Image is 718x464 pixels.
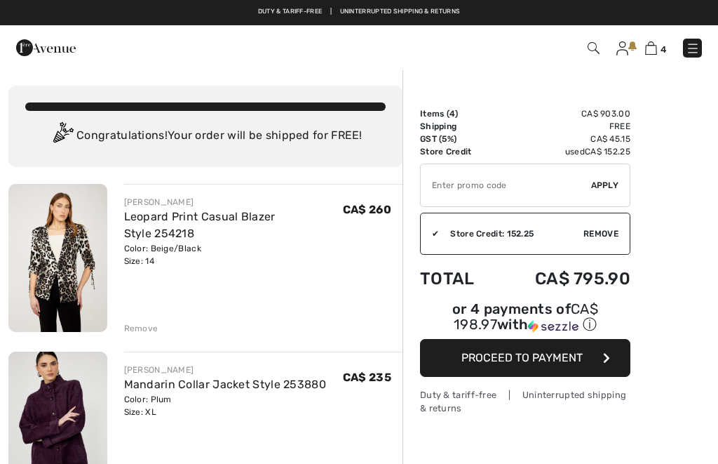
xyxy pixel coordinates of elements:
[421,164,591,206] input: Promo code
[124,242,343,267] div: Color: Beige/Black Size: 14
[585,147,630,157] span: CA$ 152.25
[124,378,327,391] a: Mandarin Collar Jacket Style 253880
[25,122,386,150] div: Congratulations! Your order will be shipped for FREE!
[496,255,630,303] td: CA$ 795.90
[583,227,618,240] span: Remove
[420,255,496,303] td: Total
[8,184,107,332] img: Leopard Print Casual Blazer Style 254218
[124,364,327,376] div: [PERSON_NAME]
[461,351,583,364] span: Proceed to Payment
[686,41,700,55] img: Menu
[420,388,630,415] div: Duty & tariff-free | Uninterrupted shipping & returns
[420,120,496,133] td: Shipping
[496,107,630,120] td: CA$ 903.00
[420,303,630,334] div: or 4 payments of with
[420,145,496,158] td: Store Credit
[496,145,630,158] td: used
[343,203,391,216] span: CA$ 260
[421,227,439,240] div: ✔
[420,107,496,120] td: Items ( )
[124,393,327,418] div: Color: Plum Size: XL
[420,133,496,145] td: GST (5%)
[343,371,391,384] span: CA$ 235
[449,109,455,119] span: 4
[496,133,630,145] td: CA$ 45.15
[661,44,666,55] span: 4
[616,41,628,55] img: My Info
[591,179,619,192] span: Apply
[454,300,598,333] span: CA$ 198.97
[124,210,276,240] a: Leopard Print Casual Blazer Style 254218
[588,42,600,54] img: Search
[420,303,630,339] div: or 4 payments ofCA$ 198.97withSezzle Click to learn more about Sezzle
[16,40,76,53] a: 1ère Avenue
[645,39,666,56] a: 4
[439,227,583,240] div: Store Credit: 152.25
[645,41,657,55] img: Shopping Bag
[16,34,76,62] img: 1ère Avenue
[48,122,76,150] img: Congratulation2.svg
[124,196,343,208] div: [PERSON_NAME]
[496,120,630,133] td: Free
[420,339,630,377] button: Proceed to Payment
[124,322,158,335] div: Remove
[528,320,578,333] img: Sezzle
